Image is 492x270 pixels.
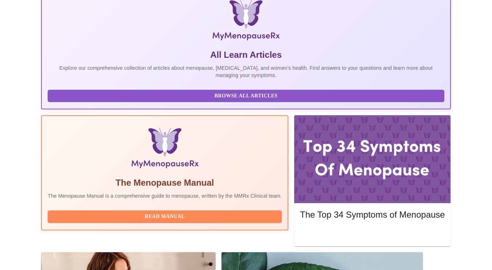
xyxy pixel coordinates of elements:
button: Browse All Articles [48,90,444,102]
img: Menopause Manual [85,128,244,171]
span: Read Manual [55,212,275,221]
button: Read More [300,227,445,240]
p: Explore our comprehensive collection of articles about menopause, [MEDICAL_DATA], and women's hea... [48,64,444,79]
h5: The Top 34 Symptoms of Menopause [300,209,445,221]
h5: The Menopause Manual [48,177,282,189]
p: The Menopause Manual is a comprehensive guide to menopause, written by the MMRx Clinical team. [48,192,282,200]
span: Read More [307,229,437,238]
a: Read More [300,230,447,236]
button: Read Manual [48,210,282,223]
a: Browse All Articles [48,92,446,98]
h5: All Learn Articles [48,49,444,61]
span: Browse All Articles [55,92,437,101]
a: Read Manual [48,213,284,219]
